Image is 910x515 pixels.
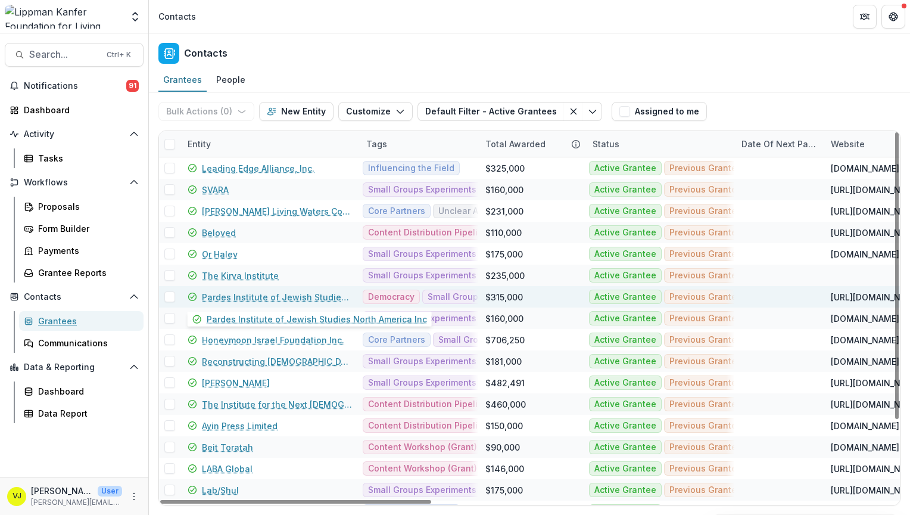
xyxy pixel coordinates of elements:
span: Active Grantee [594,442,656,452]
a: Or Halev [202,248,238,260]
span: Content Distribution Pipeline (Grant) [368,421,520,431]
div: Contacts [158,10,196,23]
a: Leading Edge Alliance, Inc. [202,162,314,175]
div: Total Awarded [478,131,585,157]
span: 91 [126,80,139,92]
div: Website [824,138,872,150]
div: Dashboard [24,104,134,116]
button: New Entity [259,102,334,121]
div: Entity [180,131,359,157]
nav: breadcrumb [154,8,201,25]
div: Payments [38,244,134,257]
span: Active Grantee [594,485,656,495]
div: $175,000 [485,484,523,497]
a: Payments [19,241,144,260]
div: Data Report [38,407,134,420]
a: Beit Toratah [202,441,253,454]
div: $146,000 [485,463,524,475]
span: Content Workshop (Grant) [368,464,477,474]
span: Core Partners [368,206,425,216]
div: [DOMAIN_NAME] [831,312,899,325]
div: $460,000 [485,398,526,411]
button: Open Data & Reporting [5,358,144,377]
button: Clear filter [564,102,583,121]
span: Active Grantee [594,271,656,281]
a: Pardes Institute of Jewish Studies North America Inc [202,291,352,303]
span: Activity [24,129,124,139]
div: $90,000 [485,441,520,454]
a: Ayin Press Limited [202,420,278,432]
h2: Contacts [184,48,227,59]
div: [DOMAIN_NAME] [831,162,899,175]
span: Core Partners [368,335,425,345]
div: Date of Next Payment [734,138,824,150]
span: Active Grantee [594,292,656,302]
span: Small Groups Experiments [428,292,536,302]
a: Grantee Reports [19,263,144,283]
div: $150,000 [485,420,523,432]
span: Small Groups Experiments [368,271,476,281]
div: Tags [359,131,478,157]
span: Contacts [24,292,124,302]
button: More [127,489,141,504]
div: $325,000 [485,162,525,175]
div: $482,491 [485,377,525,389]
span: Active Grantee [594,378,656,388]
span: Previous Grantee [669,485,742,495]
a: Beloved [202,227,236,239]
div: Tasks [38,152,134,165]
span: Previous Grantee [669,271,742,281]
a: Dashboard [5,100,144,120]
div: Communications [38,337,134,349]
span: Small Groups Experiments [368,185,476,195]
div: [DOMAIN_NAME] [831,355,899,368]
a: The Institute for the Next [DEMOGRAPHIC_DATA] Future [202,398,352,411]
span: Previous Grantee [669,314,742,324]
span: Small Groups Experiments [368,378,476,388]
span: Content Workshop (Grant) [368,442,477,452]
a: Data Report [19,404,144,423]
a: Communications [19,333,144,353]
div: [DOMAIN_NAME] [831,420,899,432]
span: Active Grantee [594,464,656,474]
a: [PERSON_NAME] [202,377,270,389]
span: Previous Grantee [669,163,742,173]
span: Previous Grantee [669,464,742,474]
span: Small Groups Experiments [438,335,547,345]
span: Democracy [368,292,415,302]
div: [DOMAIN_NAME] [831,248,899,260]
a: Reconstructing [DEMOGRAPHIC_DATA] [202,355,352,368]
div: Grantees [38,315,134,327]
span: Unclear Alignment/Needs More Assessment [438,206,622,216]
span: Small Groups Experiments [368,485,476,495]
div: Tags [359,138,394,150]
a: Grantees [19,311,144,331]
span: Data & Reporting [24,362,124,373]
a: The Kirva Institute [202,269,279,282]
a: [DEMOGRAPHIC_DATA] Studio Project [202,312,352,325]
button: Assigned to me [612,102,707,121]
div: Form Builder [38,222,134,235]
div: Status [585,131,734,157]
div: Date of Next Payment [734,131,824,157]
span: Previous Grantee [669,421,742,431]
div: Valeria Juarez [13,492,21,500]
span: Active Grantee [594,421,656,431]
div: $110,000 [485,227,522,239]
div: $231,000 [485,205,523,218]
p: User [98,486,122,497]
span: Active Grantee [594,185,656,195]
span: Active Grantee [594,206,656,216]
span: Previous Grantee [669,228,742,238]
span: Previous Grantee [669,249,742,259]
button: Open Contacts [5,287,144,306]
button: Toggle menu [583,102,602,121]
button: Open entity switcher [127,5,144,29]
button: Bulk Actions (0) [158,102,254,121]
button: Get Help [881,5,905,29]
span: Active Grantee [594,399,656,409]
span: Content Distribution Pipeline (Grant) [368,228,520,238]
